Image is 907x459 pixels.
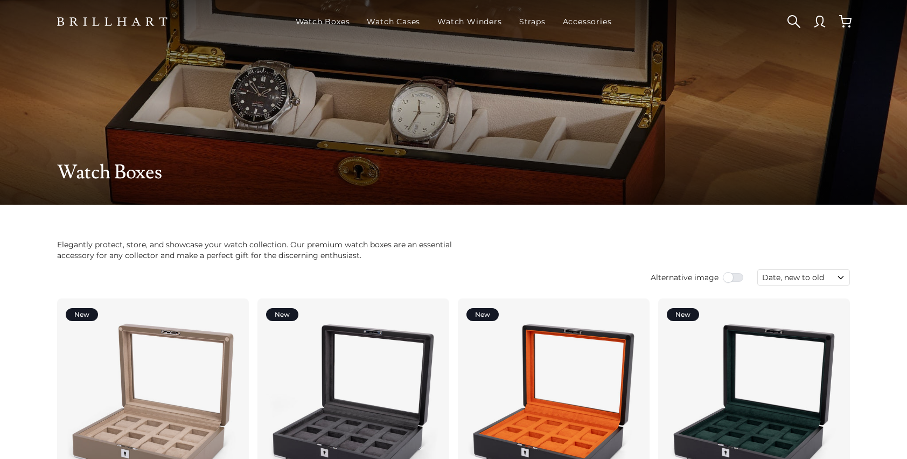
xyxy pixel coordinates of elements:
div: New [466,308,499,321]
a: Straps [515,8,550,36]
input: Use setting [723,272,744,283]
nav: Main [291,8,616,36]
div: New [66,308,98,321]
a: Accessories [559,8,616,36]
a: Watch Cases [362,8,424,36]
p: Elegantly protect, store, and showcase your watch collection. Our premium watch boxes are an esse... [57,239,471,261]
div: New [266,308,298,321]
a: Watch Boxes [291,8,354,36]
a: Watch Winders [433,8,506,36]
h1: Watch Boxes [57,162,850,183]
div: New [667,308,699,321]
span: Alternative image [651,272,718,283]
